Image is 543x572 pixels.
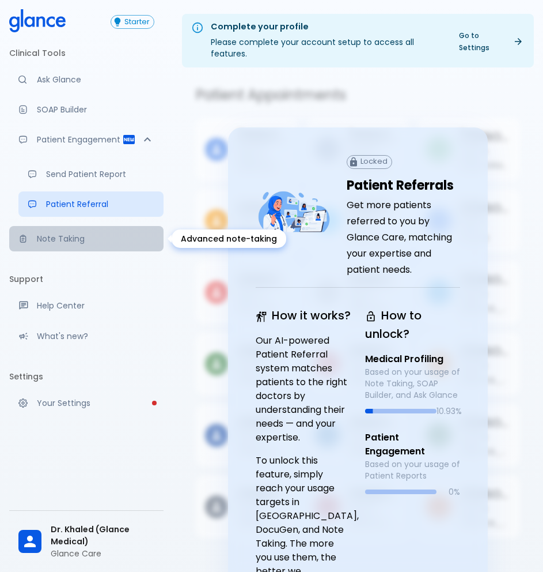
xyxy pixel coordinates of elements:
[51,524,154,548] span: Dr. Khaled (Glance Medical)
[37,134,122,145] p: Patient Engagement
[196,86,520,104] h5: Patient Appointments
[46,168,154,180] p: Send Patient Report
[365,352,461,366] p: Medical Profiling
[365,366,461,401] p: Based on your usage of Note Taking, SOAP Builder, and Ask Glance
[9,265,164,293] li: Support
[111,15,164,29] a: Click to view or change your subscription
[172,229,286,248] div: Advanced note-taking
[18,191,164,217] a: Receive patient referrals
[237,127,288,146] h6: [PERSON_NAME]
[9,226,164,251] a: Advanced note-taking
[18,161,164,187] a: Send a patient summary
[460,127,511,146] h6: [PERSON_NAME]
[365,306,461,343] h6: How to unlock?
[37,233,154,244] p: Note Taking
[9,323,164,349] div: Recent updates and feature releases
[356,157,392,166] span: Locked
[347,178,460,193] h1: Patient Referrals
[9,97,164,122] a: Docugen: Compose a clinical documentation in seconds
[365,458,461,481] p: Based on your usage of Patient Reports
[211,21,443,33] div: Complete your profile
[452,27,529,56] a: Go to Settings
[37,104,154,115] p: SOAP Builder
[111,15,154,29] button: Starter
[37,74,154,85] p: Ask Glance
[51,548,154,559] p: Glance Care
[9,515,164,567] div: Dr. Khaled (Glance Medical)Glance Care
[365,431,461,458] p: Patient Engagement
[37,397,154,409] p: Your Settings
[256,306,351,325] h6: How it works?
[46,198,154,210] p: Patient Referral
[9,390,164,416] a: Please complete account setup
[211,17,443,64] div: Please complete your account setup to access all features.
[9,67,164,92] a: Find Evidince based answers and ICD10AM codes instantly
[436,486,460,498] p: 0 %
[9,127,164,152] div: Patient Reports & Referrals
[120,18,154,27] span: Starter
[9,293,164,318] a: Get help from our support team
[256,334,351,445] p: Our AI-powered Patient Referral system matches patients to the right doctors by understanding the...
[37,330,154,342] p: What's new?
[436,405,460,417] p: 10.93 %
[347,197,460,278] h6: Get more patients referred to you by Glance Care, matching your expertise and patient needs.
[256,189,333,235] img: doctor-pt-referral-C5hiRdcq.png
[37,300,154,311] p: Help Center
[9,39,164,67] li: Clinical Tools
[9,363,164,390] li: Settings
